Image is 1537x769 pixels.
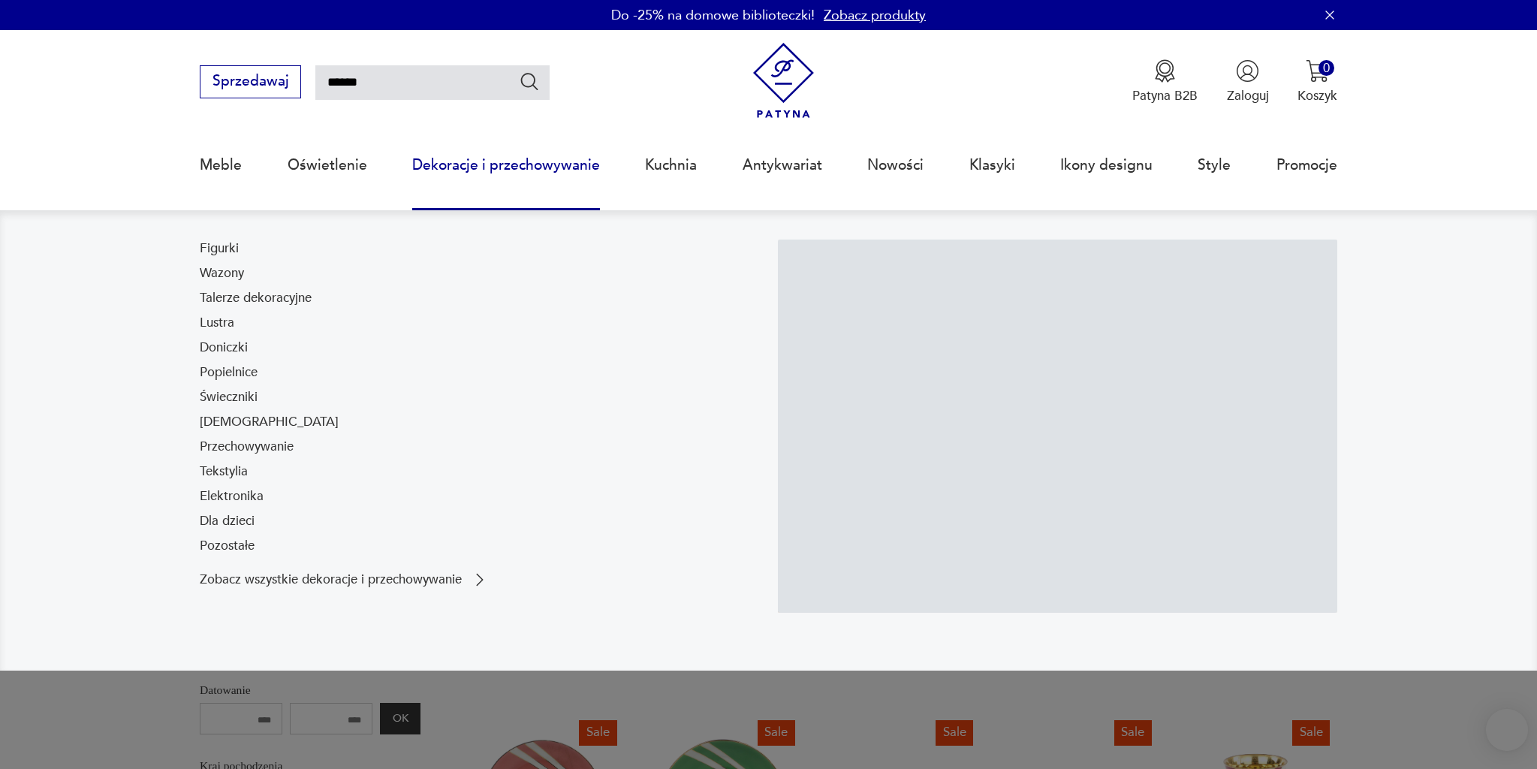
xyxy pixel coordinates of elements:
a: Dekoracje i przechowywanie [412,131,600,200]
p: Zobacz wszystkie dekoracje i przechowywanie [200,574,462,586]
a: Świeczniki [200,388,258,406]
a: Zobacz produkty [824,6,926,25]
a: Talerze dekoracyjne [200,289,312,307]
a: Oświetlenie [288,131,367,200]
a: Sprzedawaj [200,77,301,89]
div: 0 [1319,60,1334,76]
img: Ikonka użytkownika [1236,59,1259,83]
a: Kuchnia [645,131,697,200]
a: Promocje [1276,131,1337,200]
a: Tekstylia [200,463,248,481]
iframe: Smartsupp widget button [1486,709,1528,751]
a: Style [1198,131,1231,200]
p: Patyna B2B [1132,87,1198,104]
button: Szukaj [519,71,541,92]
a: Klasyki [969,131,1015,200]
a: Przechowywanie [200,438,294,456]
a: Dla dzieci [200,512,255,530]
a: Ikony designu [1060,131,1153,200]
a: Nowości [867,131,924,200]
img: Ikona koszyka [1306,59,1329,83]
a: Zobacz wszystkie dekoracje i przechowywanie [200,571,489,589]
button: Zaloguj [1227,59,1269,104]
img: Ikona medalu [1153,59,1177,83]
a: Popielnice [200,363,258,381]
a: [DEMOGRAPHIC_DATA] [200,413,339,431]
a: Antykwariat [743,131,822,200]
button: Patyna B2B [1132,59,1198,104]
a: Elektronika [200,487,264,505]
a: Doniczki [200,339,248,357]
button: Sprzedawaj [200,65,301,98]
a: Figurki [200,240,239,258]
p: Do -25% na domowe biblioteczki! [611,6,815,25]
a: Meble [200,131,242,200]
img: Patyna - sklep z meblami i dekoracjami vintage [746,43,821,119]
a: Pozostałe [200,537,255,555]
a: Wazony [200,264,244,282]
button: 0Koszyk [1297,59,1337,104]
a: Ikona medaluPatyna B2B [1132,59,1198,104]
p: Koszyk [1297,87,1337,104]
p: Zaloguj [1227,87,1269,104]
a: Lustra [200,314,234,332]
